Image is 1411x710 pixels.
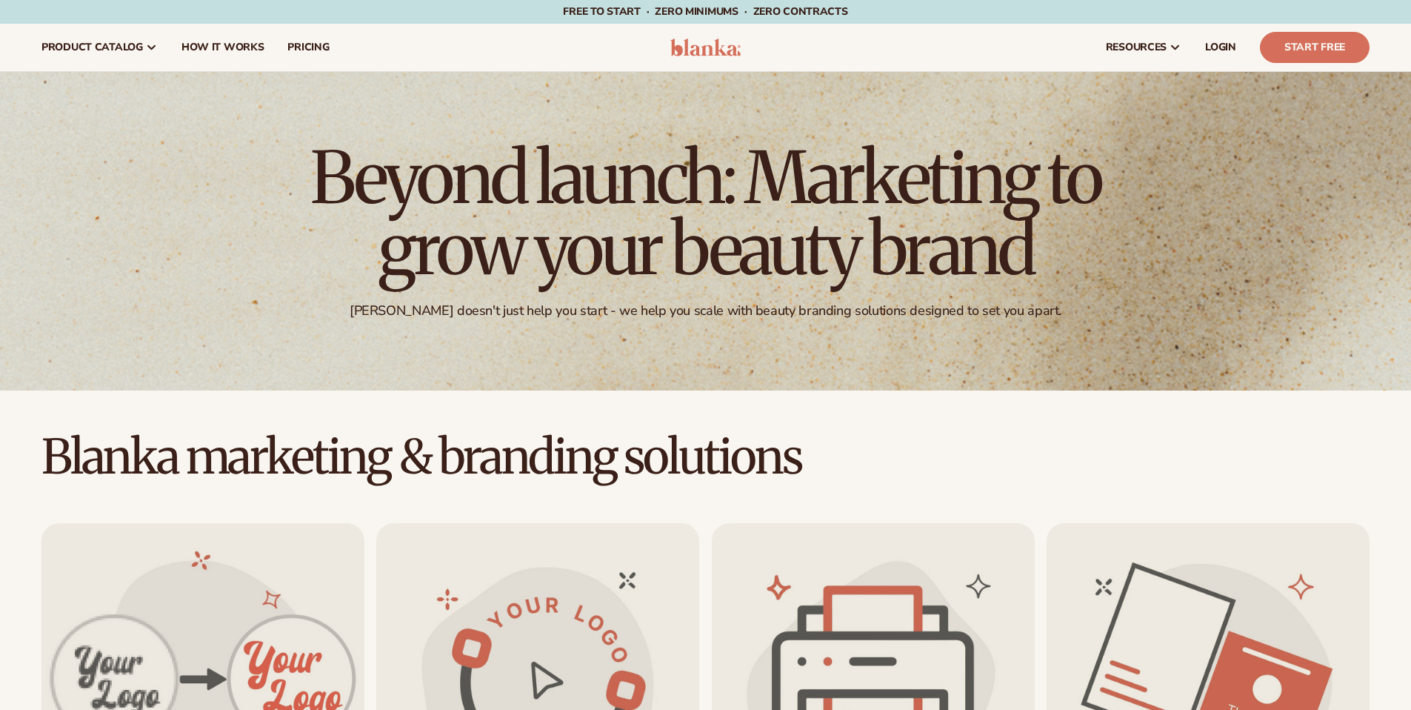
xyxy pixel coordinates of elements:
span: Free to start · ZERO minimums · ZERO contracts [563,4,847,19]
img: logo [670,39,741,56]
span: LOGIN [1205,42,1236,53]
span: resources [1106,42,1167,53]
a: pricing [276,24,341,71]
a: Start Free [1260,32,1370,63]
span: How It Works [181,42,264,53]
div: [PERSON_NAME] doesn't just help you start - we help you scale with beauty branding solutions desi... [350,302,1061,319]
a: How It Works [170,24,276,71]
a: product catalog [30,24,170,71]
a: resources [1094,24,1193,71]
span: product catalog [41,42,143,53]
h1: Beyond launch: Marketing to grow your beauty brand [298,142,1113,285]
span: pricing [287,42,329,53]
a: LOGIN [1193,24,1248,71]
